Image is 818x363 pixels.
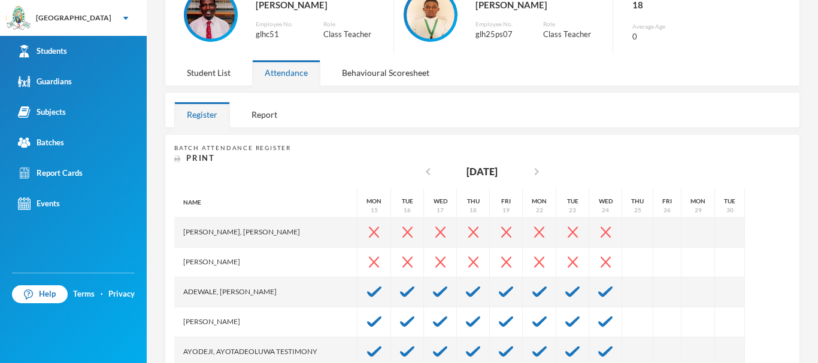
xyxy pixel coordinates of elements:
div: Students [18,45,67,57]
i: chevron_left [421,164,435,179]
div: Average Age [632,22,725,31]
div: 16 [404,206,411,215]
div: Fri [662,197,672,206]
div: Wed [599,197,613,206]
div: Adewale, [PERSON_NAME] [174,277,358,307]
div: Subjects [18,106,66,118]
div: Mon [366,197,381,206]
div: Mon [532,197,547,206]
div: 15 [371,206,378,215]
div: glh25ps07 [475,29,525,41]
div: Report Cards [18,167,83,179]
div: 30 [726,206,734,215]
div: 23 [569,206,576,215]
div: Tue [402,197,413,206]
div: Class Teacher [543,29,604,41]
div: Tue [567,197,578,206]
div: Batches [18,136,64,149]
div: 29 [695,206,702,215]
div: Register [174,102,230,127]
div: [PERSON_NAME], [PERSON_NAME] [174,218,358,248]
div: Role [323,20,384,29]
div: Tue [724,197,735,206]
div: Events [18,197,60,210]
div: [GEOGRAPHIC_DATA] [36,13,111,23]
a: Privacy [108,288,135,300]
div: Employee No. [475,20,525,29]
div: 0 [632,31,725,43]
div: 26 [664,206,671,215]
div: 18 [469,206,477,215]
i: chevron_right [529,164,544,179]
div: Fri [501,197,511,206]
a: Terms [73,288,95,300]
div: Thu [631,197,644,206]
span: Print [186,153,215,163]
div: Report [239,102,290,127]
div: 19 [502,206,510,215]
a: Help [12,285,68,303]
div: Behavioural Scoresheet [329,60,442,86]
div: [DATE] [466,164,498,179]
div: 22 [536,206,543,215]
div: Mon [690,197,705,206]
div: Wed [434,197,447,206]
span: Batch Attendance Register [174,144,291,151]
div: 17 [437,206,444,215]
div: Guardians [18,75,72,88]
div: 24 [602,206,609,215]
div: Employee No. [256,20,305,29]
div: Role [543,20,604,29]
div: Attendance [252,60,320,86]
div: Student List [174,60,243,86]
img: logo [7,7,31,30]
div: Thu [467,197,480,206]
div: 25 [634,206,641,215]
div: glhc51 [256,29,305,41]
div: · [101,288,103,300]
div: [PERSON_NAME] [174,307,358,337]
div: [PERSON_NAME] [174,248,358,277]
div: Class Teacher [323,29,384,41]
div: Name [174,188,358,218]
